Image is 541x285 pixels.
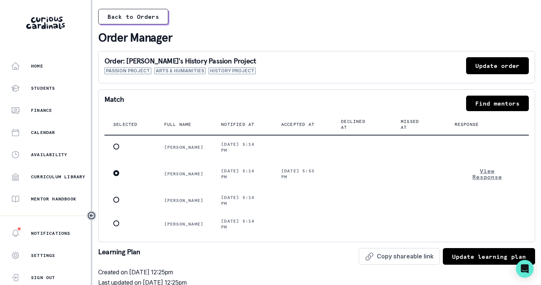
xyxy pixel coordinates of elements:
p: [DATE] 5:14 pm [221,218,263,230]
p: Created on [DATE] 12:25pm [98,268,535,277]
p: [DATE] 5:53 pm [281,168,323,180]
p: Availability [31,152,67,158]
p: Notifications [31,230,70,236]
div: Open Intercom Messenger [516,260,534,278]
p: [PERSON_NAME] [164,221,204,227]
p: Selected [113,121,138,127]
p: [DATE] 5:14 pm [221,195,263,206]
p: Settings [31,253,55,258]
p: Response [455,121,479,127]
p: Sign Out [31,275,55,281]
p: [DATE] 5:14 pm [221,141,263,153]
p: Missed at [401,119,428,130]
p: Full name [164,121,192,127]
img: Curious Cardinals Logo [26,17,65,29]
p: Order Manager [98,30,535,45]
p: Order: [PERSON_NAME]'s History Passion Project [104,57,256,65]
p: [PERSON_NAME] [164,171,204,177]
p: Curriculum Library [31,174,86,180]
p: [PERSON_NAME] [164,198,204,203]
p: Mentor Handbook [31,196,76,202]
span: History Project [209,68,256,74]
p: [DATE] 5:14 pm [221,168,263,180]
p: Notified at [221,121,254,127]
button: Copy shareable link [359,248,440,265]
button: Back to Orders [98,9,168,24]
p: Finance [31,107,52,113]
p: Home [31,63,43,69]
p: Accepted at [281,121,314,127]
button: View Response [455,165,520,183]
span: Passion Project [104,68,151,74]
button: Toggle sidebar [87,211,96,220]
p: Students [31,85,55,91]
p: Calendar [31,130,55,135]
button: Find mentors [466,96,529,111]
p: Declined at [341,119,374,130]
button: Update learning plan [443,248,535,265]
p: Learning Plan [98,248,141,265]
button: Update order [466,57,529,74]
p: Match [104,96,124,111]
p: [PERSON_NAME] [164,144,204,150]
span: Arts & Humanities [154,68,206,74]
